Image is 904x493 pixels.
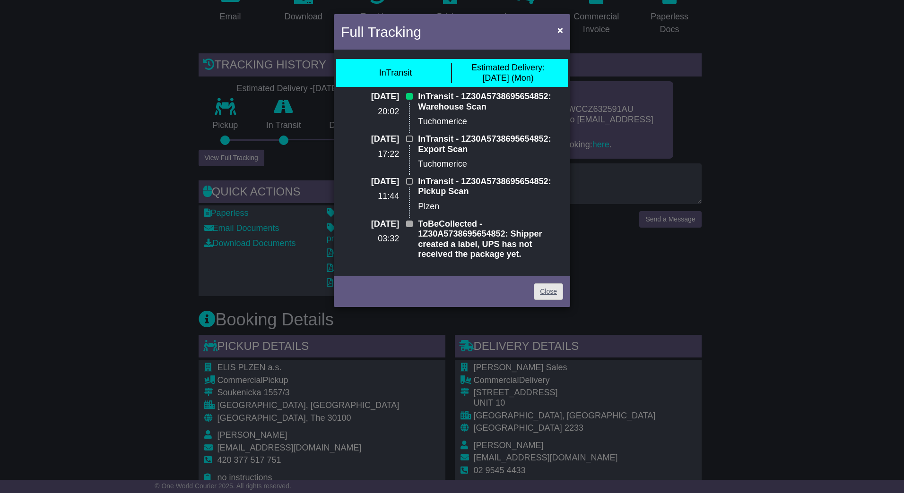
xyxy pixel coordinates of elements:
[341,21,421,42] h4: Full Tracking
[341,149,399,160] p: 17:22
[341,134,399,144] p: [DATE]
[341,191,399,202] p: 11:44
[418,159,563,170] p: Tuchomerice
[341,92,399,102] p: [DATE]
[418,177,563,197] p: InTransit - 1Z30A5738695654852: Pickup Scan
[471,63,545,83] div: [DATE] (Mon)
[418,134,563,154] p: InTransit - 1Z30A5738695654852: Export Scan
[418,202,563,212] p: Plzen
[471,63,545,72] span: Estimated Delivery:
[418,92,563,112] p: InTransit - 1Z30A5738695654852: Warehouse Scan
[418,219,563,260] p: ToBeCollected - 1Z30A5738695654852: Shipper created a label, UPS has not received the package yet.
[341,107,399,117] p: 20:02
[557,25,563,35] span: ×
[341,177,399,187] p: [DATE]
[341,219,399,229] p: [DATE]
[418,117,563,127] p: Tuchomerice
[341,234,399,244] p: 03:32
[379,68,412,78] div: InTransit
[534,283,563,300] a: Close
[553,20,568,40] button: Close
